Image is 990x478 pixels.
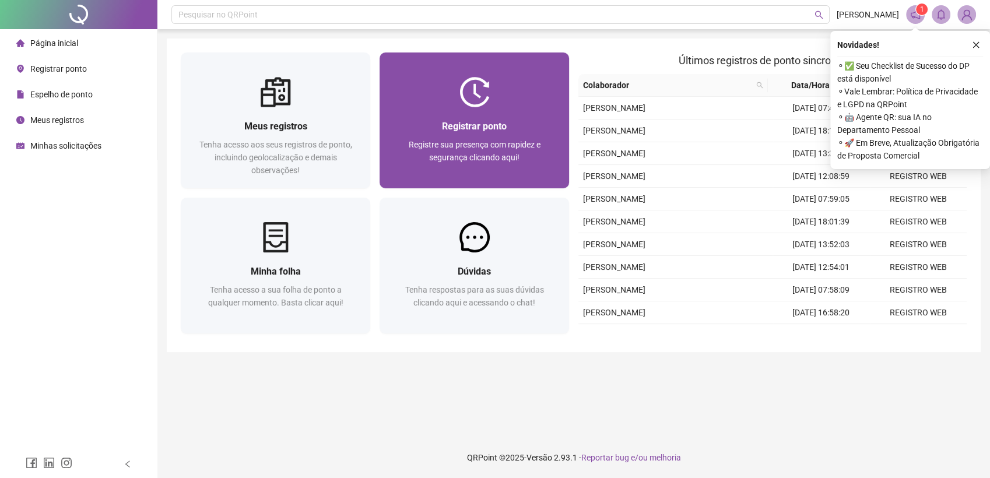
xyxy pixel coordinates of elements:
[583,217,645,226] span: [PERSON_NAME]
[583,79,752,92] span: Colaborador
[526,453,552,462] span: Versão
[837,8,899,21] span: [PERSON_NAME]
[870,210,967,233] td: REGISTRO WEB
[773,188,870,210] td: [DATE] 07:59:05
[870,233,967,256] td: REGISTRO WEB
[124,460,132,468] span: left
[442,121,507,132] span: Registrar ponto
[30,90,93,99] span: Espelho de ponto
[870,188,967,210] td: REGISTRO WEB
[583,194,645,203] span: [PERSON_NAME]
[208,285,343,307] span: Tenha acesso a sua folha de ponto a qualquer momento. Basta clicar aqui!
[773,210,870,233] td: [DATE] 18:01:39
[583,262,645,272] span: [PERSON_NAME]
[26,457,37,469] span: facebook
[756,82,763,89] span: search
[773,165,870,188] td: [DATE] 12:08:59
[61,457,72,469] span: instagram
[30,64,87,73] span: Registrar ponto
[583,308,645,317] span: [PERSON_NAME]
[583,149,645,158] span: [PERSON_NAME]
[754,76,766,94] span: search
[405,285,544,307] span: Tenha respostas para as suas dúvidas clicando aqui e acessando o chat!
[16,116,24,124] span: clock-circle
[870,324,967,347] td: REGISTRO WEB
[30,115,84,125] span: Meus registros
[910,9,921,20] span: notification
[181,198,370,333] a: Minha folhaTenha acesso a sua folha de ponto a qualquer momento. Basta clicar aqui!
[583,171,645,181] span: [PERSON_NAME]
[16,65,24,73] span: environment
[773,142,870,165] td: [DATE] 13:30:38
[972,41,980,49] span: close
[458,266,491,277] span: Dúvidas
[837,85,983,111] span: ⚬ Vale Lembrar: Política de Privacidade e LGPD na QRPoint
[583,126,645,135] span: [PERSON_NAME]
[870,165,967,188] td: REGISTRO WEB
[380,198,569,333] a: DúvidasTenha respostas para as suas dúvidas clicando aqui e acessando o chat!
[380,52,569,188] a: Registrar pontoRegistre sua presença com rapidez e segurança clicando aqui!
[581,453,681,462] span: Reportar bug e/ou melhoria
[30,141,101,150] span: Minhas solicitações
[583,285,645,294] span: [PERSON_NAME]
[837,136,983,162] span: ⚬ 🚀 Em Breve, Atualização Obrigatória de Proposta Comercial
[16,142,24,150] span: schedule
[837,59,983,85] span: ⚬ ✅ Seu Checklist de Sucesso do DP está disponível
[773,97,870,119] td: [DATE] 07:49:50
[916,3,928,15] sup: 1
[768,74,862,97] th: Data/Hora
[199,140,352,175] span: Tenha acesso aos seus registros de ponto, incluindo geolocalização e demais observações!
[773,279,870,301] td: [DATE] 07:58:09
[679,54,867,66] span: Últimos registros de ponto sincronizados
[815,10,823,19] span: search
[244,121,307,132] span: Meus registros
[773,233,870,256] td: [DATE] 13:52:03
[870,256,967,279] td: REGISTRO WEB
[936,9,946,20] span: bell
[16,90,24,99] span: file
[409,140,540,162] span: Registre sua presença com rapidez e segurança clicando aqui!
[773,256,870,279] td: [DATE] 12:54:01
[773,301,870,324] td: [DATE] 16:58:20
[157,437,990,478] footer: QRPoint © 2025 - 2.93.1 -
[773,119,870,142] td: [DATE] 18:15:41
[181,52,370,188] a: Meus registrosTenha acesso aos seus registros de ponto, incluindo geolocalização e demais observa...
[251,266,301,277] span: Minha folha
[870,279,967,301] td: REGISTRO WEB
[583,240,645,249] span: [PERSON_NAME]
[43,457,55,469] span: linkedin
[773,79,848,92] span: Data/Hora
[920,5,924,13] span: 1
[773,324,870,347] td: [DATE] 13:16:34
[870,301,967,324] td: REGISTRO WEB
[837,111,983,136] span: ⚬ 🤖 Agente QR: sua IA no Departamento Pessoal
[16,39,24,47] span: home
[958,6,975,23] img: 90389
[30,38,78,48] span: Página inicial
[583,103,645,113] span: [PERSON_NAME]
[837,38,879,51] span: Novidades !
